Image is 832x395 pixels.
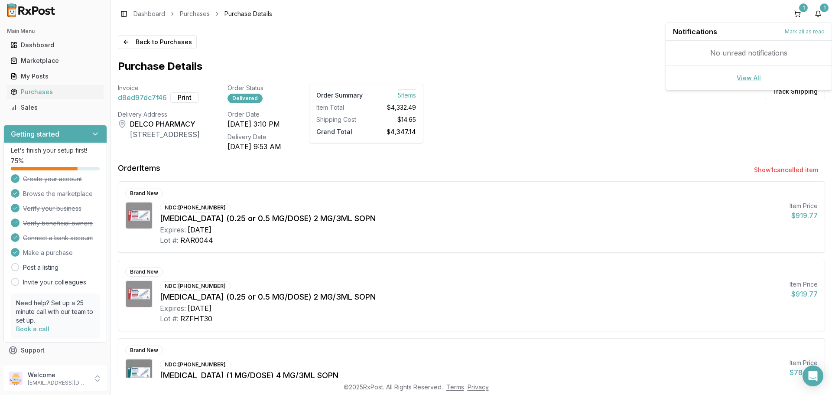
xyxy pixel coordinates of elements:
span: Browse the marketplace [23,189,93,198]
div: NDC: [PHONE_NUMBER] [160,360,231,369]
a: My Posts [7,69,104,84]
p: Need help? Set up a 25 minute call with our team to set up. [16,299,94,325]
span: 75 % [11,157,24,165]
img: Ozempic (1 MG/DOSE) 4 MG/3ML SOPN [126,359,152,385]
button: Support [3,343,107,358]
button: Marketplace [3,54,107,68]
div: Order Status [227,84,281,92]
span: 5 Item s [398,89,416,99]
div: Order Summary [316,91,363,100]
div: [DATE] 9:53 AM [227,141,281,152]
div: Lot #: [160,235,179,245]
div: NDC: [PHONE_NUMBER] [160,203,231,212]
a: Sales [7,100,104,115]
div: Expires: [160,303,186,313]
span: Create your account [23,175,82,183]
button: My Posts [3,69,107,83]
div: Item Price [790,202,818,210]
button: 1 [790,7,804,21]
div: $919.77 [790,210,818,221]
div: Purchases [10,88,100,96]
span: Verify beneficial owners [23,219,93,228]
div: My Posts [10,72,100,81]
div: [DATE] [188,303,211,313]
div: Delivered [227,94,263,103]
div: Invoice [118,84,200,92]
div: Shipping Cost [316,115,363,124]
div: Lot #: [160,313,179,324]
h3: Getting started [11,129,59,139]
img: User avatar [9,372,23,385]
a: Terms [446,383,464,391]
span: Verify your business [23,204,81,213]
span: Feedback [21,362,50,370]
p: [EMAIL_ADDRESS][DOMAIN_NAME] [28,379,88,386]
button: 1 [811,7,825,21]
div: Delivery Date [227,133,281,141]
div: 1 [820,3,829,12]
div: [DATE] [188,225,211,235]
span: $4,332.49 [387,103,416,112]
button: Feedback [3,358,107,374]
div: Delivery Address [118,110,200,119]
h1: Purchase Details [118,59,202,73]
button: Sales [3,101,107,114]
img: Ozempic (0.25 or 0.5 MG/DOSE) 2 MG/3ML SOPN [126,281,152,307]
div: NDC: [PHONE_NUMBER] [160,281,231,291]
div: [MEDICAL_DATA] (0.25 or 0.5 MG/DOSE) 2 MG/3ML SOPN [160,212,783,225]
div: [DATE] 3:10 PM [227,119,281,129]
button: Back to Purchases [118,35,197,49]
div: $919.77 [790,289,818,299]
button: Dashboard [3,38,107,52]
a: Book a call [16,325,49,333]
div: Dashboard [10,41,100,49]
a: Marketplace [7,53,104,69]
div: Order Date [227,110,281,119]
a: View All [737,74,761,82]
img: Ozempic (0.25 or 0.5 MG/DOSE) 2 MG/3ML SOPN [126,202,152,229]
span: Notifications [673,26,717,37]
p: Welcome [28,371,88,379]
a: Post a listing [23,263,58,272]
span: Grand Total [316,126,352,135]
a: Purchases [180,10,210,18]
a: Privacy [468,383,489,391]
div: Item Price [790,280,818,289]
div: Marketplace [10,56,100,65]
button: Print [170,92,199,103]
span: Purchase Details [224,10,272,18]
div: Brand New [125,346,163,355]
div: Sales [10,103,100,112]
button: Show1cancelled item [747,162,825,178]
a: Purchases [7,84,104,100]
a: Dashboard [7,37,104,53]
div: DELCO PHARMACY [130,119,200,129]
div: $784.00 [790,367,818,378]
div: $14.65 [370,115,416,124]
a: Invite your colleagues [23,278,86,287]
img: RxPost Logo [3,3,59,17]
div: Expires: [160,225,186,235]
div: [MEDICAL_DATA] (1 MG/DOSE) 4 MG/3ML SOPN [160,369,783,382]
span: $4,347.14 [387,126,416,135]
button: Mark all as read [785,28,825,35]
div: [STREET_ADDRESS] [130,129,200,140]
div: Brand New [125,267,163,277]
span: Connect a bank account [23,234,93,242]
div: RAR0044 [180,235,213,245]
div: RZFHT30 [180,313,212,324]
span: Make a purchase [23,248,73,257]
div: Order Items [118,162,160,174]
div: Brand New [125,189,163,198]
p: Let's finish your setup first! [11,146,100,155]
div: [MEDICAL_DATA] (0.25 or 0.5 MG/DOSE) 2 MG/3ML SOPN [160,291,783,303]
h2: Main Menu [7,28,104,35]
button: Purchases [3,85,107,99]
nav: breadcrumb [133,10,272,18]
button: Track Shipping [765,84,825,99]
div: No unread notifications [666,41,832,65]
div: 1 [799,3,808,12]
a: Dashboard [133,10,165,18]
